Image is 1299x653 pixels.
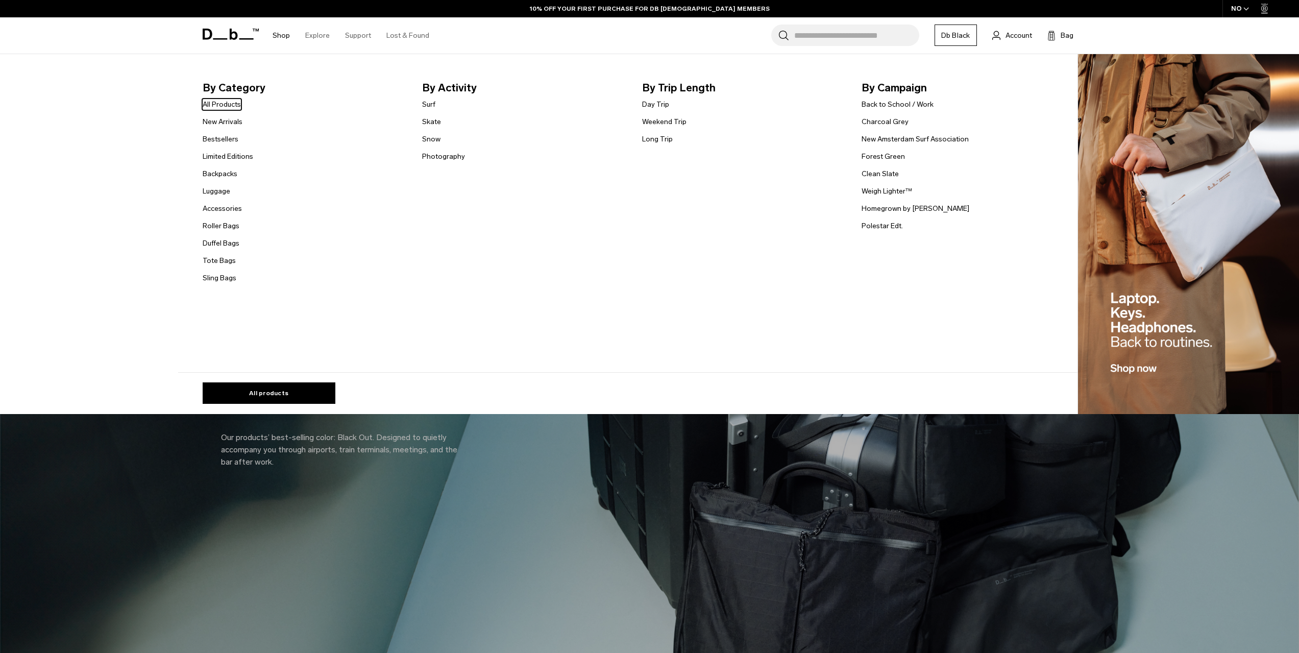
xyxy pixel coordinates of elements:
a: New Arrivals [203,116,242,127]
a: All Products [203,99,241,110]
a: Backpacks [203,168,237,179]
a: Sling Bags [203,273,236,283]
a: Accessories [203,203,242,214]
a: Account [992,29,1032,41]
a: Skate [422,116,441,127]
a: Duffel Bags [203,238,239,249]
a: Day Trip [642,99,669,110]
a: Explore [305,17,330,54]
a: Bestsellers [203,134,238,144]
a: Back to School / Work [862,99,934,110]
a: Weigh Lighter™ [862,186,912,197]
a: Long Trip [642,134,673,144]
a: Lost & Found [386,17,429,54]
a: All products [203,382,335,404]
a: Db Black [935,25,977,46]
span: By Activity [422,80,626,96]
a: Forest Green [862,151,905,162]
a: Support [345,17,371,54]
a: Clean Slate [862,168,899,179]
nav: Main Navigation [265,17,437,54]
span: By Category [203,80,406,96]
a: Snow [422,134,440,144]
span: Account [1006,30,1032,41]
a: Charcoal Grey [862,116,909,127]
a: Polestar Edt. [862,221,903,231]
span: By Campaign [862,80,1065,96]
a: 10% OFF YOUR FIRST PURCHASE FOR DB [DEMOGRAPHIC_DATA] MEMBERS [530,4,770,13]
a: Roller Bags [203,221,239,231]
span: By Trip Length [642,80,846,96]
a: Limited Editions [203,151,253,162]
a: Surf [422,99,435,110]
a: Shop [273,17,290,54]
a: Homegrown by [PERSON_NAME] [862,203,969,214]
a: Weekend Trip [642,116,687,127]
a: New Amsterdam Surf Association [862,134,969,144]
span: Bag [1061,30,1073,41]
a: Luggage [203,186,230,197]
button: Bag [1047,29,1073,41]
a: Photography [422,151,465,162]
a: Tote Bags [203,255,236,266]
